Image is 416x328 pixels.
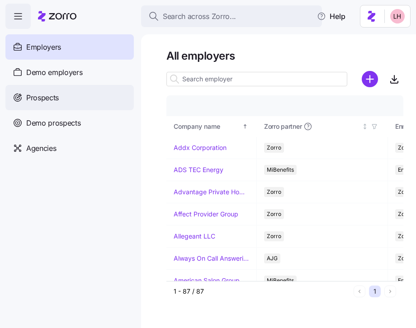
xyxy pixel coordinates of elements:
[267,276,294,286] span: MiBenefits
[267,209,281,219] span: Zorro
[174,276,240,285] a: American Salon Group
[174,254,249,263] a: Always On Call Answering Service
[174,232,215,241] a: Allegeant LLC
[5,110,134,136] a: Demo prospects
[174,165,223,174] a: ADS TEC Energy
[267,187,281,197] span: Zorro
[267,165,294,175] span: MiBenefits
[26,143,56,154] span: Agencies
[26,42,61,53] span: Employers
[174,187,249,197] a: Advantage Private Home Care
[384,286,396,297] button: Next page
[267,143,281,153] span: Zorro
[5,34,134,60] a: Employers
[354,286,365,297] button: Previous page
[26,67,83,78] span: Demo employers
[174,210,238,219] a: Affect Provider Group
[174,287,350,296] div: 1 - 87 / 87
[362,123,368,130] div: Not sorted
[362,71,378,87] svg: add icon
[257,116,388,137] th: Zorro partnerNot sorted
[5,85,134,110] a: Prospects
[166,72,347,86] input: Search employer
[264,122,302,131] span: Zorro partner
[26,117,81,129] span: Demo prospects
[390,9,405,23] img: 8ac9784bd0c5ae1e7e1202a2aac67deb
[141,5,322,27] button: Search across Zorro...
[174,122,241,131] div: Company name
[5,136,134,161] a: Agencies
[242,123,248,130] div: Sorted ascending
[317,11,345,22] span: Help
[267,253,278,263] span: AJG
[166,116,257,137] th: Company nameSorted ascending
[166,49,403,63] h1: All employers
[174,143,227,152] a: Addx Corporation
[5,60,134,85] a: Demo employers
[267,231,281,241] span: Zorro
[163,11,236,22] span: Search across Zorro...
[26,92,59,103] span: Prospects
[369,286,381,297] button: 1
[310,7,353,25] button: Help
